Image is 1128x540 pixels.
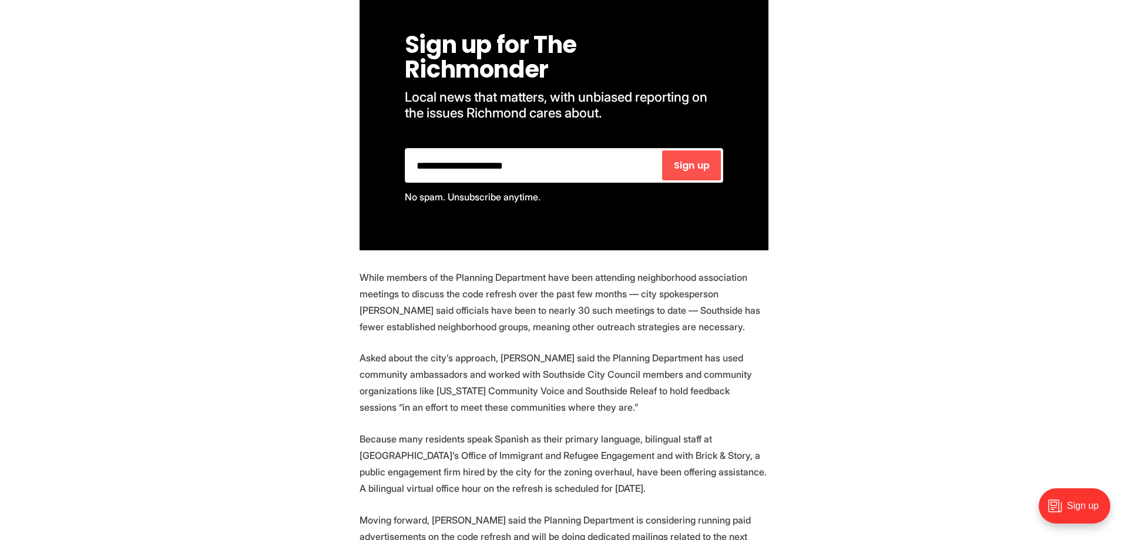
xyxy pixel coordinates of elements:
[662,150,721,180] button: Sign up
[360,350,768,415] p: Asked about the city’s approach, [PERSON_NAME] said the Planning Department has used community am...
[405,28,582,86] span: Sign up for The Richmonder
[360,431,768,497] p: Because many residents speak Spanish as their primary language, bilingual staff at [GEOGRAPHIC_DA...
[405,89,710,120] span: Local news that matters, with unbiased reporting on the issues Richmond cares about.
[674,161,710,170] span: Sign up
[1029,482,1128,540] iframe: portal-trigger
[405,191,540,203] span: No spam. Unsubscribe anytime.
[360,269,768,335] p: While members of the Planning Department have been attending neighborhood association meetings to...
